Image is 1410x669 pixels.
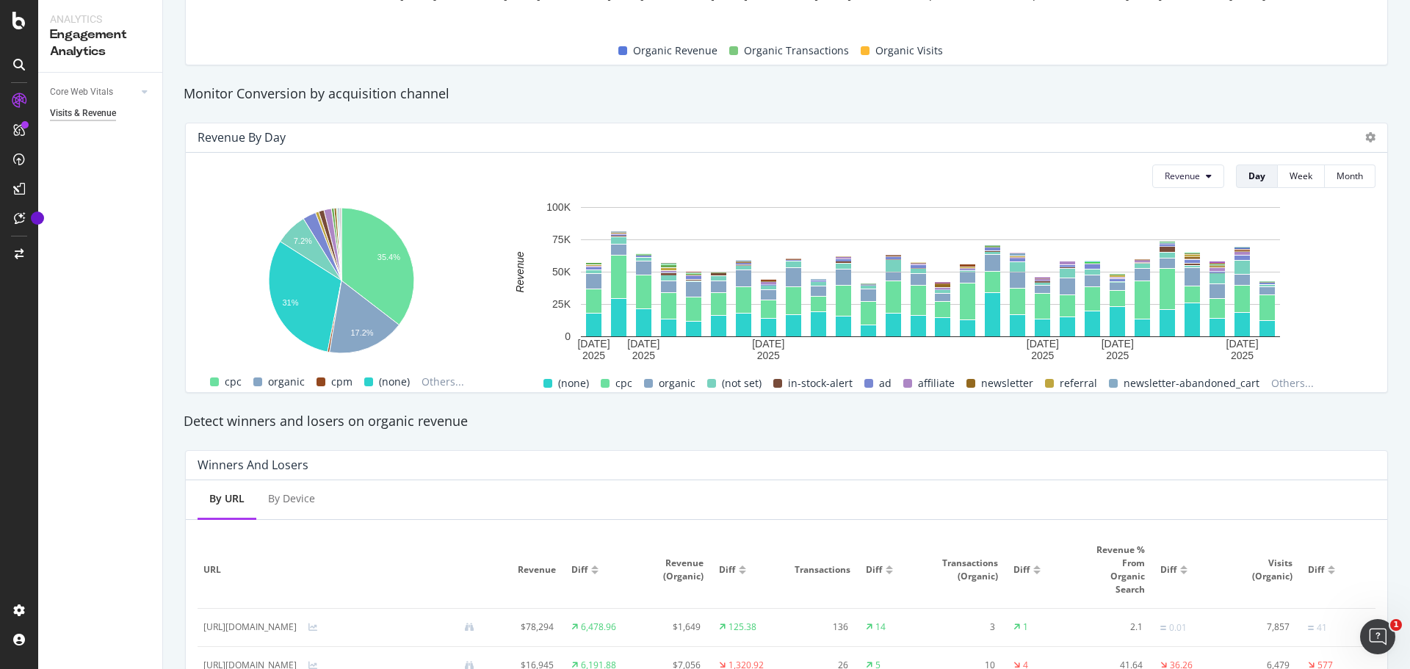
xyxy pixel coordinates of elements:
button: Month [1325,164,1375,188]
span: Diff [1308,563,1324,576]
text: 0 [565,330,571,342]
text: 17.2% [350,328,373,337]
span: Organic Revenue [633,42,717,59]
span: Transactions [792,563,850,576]
div: Winners And Losers [198,458,308,472]
span: referral [1060,375,1097,392]
div: Revenue by Day [198,130,286,145]
span: Diff [719,563,735,576]
span: Revenue [1165,170,1200,182]
span: Others... [416,373,470,391]
span: organic [659,375,695,392]
div: Analytics [50,12,151,26]
div: $1,649 [646,621,701,634]
div: Core Web Vitals [50,84,113,100]
text: [DATE] [1226,338,1259,350]
text: 31% [282,298,298,307]
svg: A chart. [493,200,1367,362]
text: 25K [552,298,571,310]
span: % Revenue from Organic Search [1087,543,1145,596]
span: Revenue (Organic) [646,557,704,583]
div: 7,857 [1234,621,1290,634]
div: 1 [1023,621,1028,634]
span: URL [203,563,482,576]
div: Engagement Analytics [50,26,151,60]
span: Diff [571,563,587,576]
span: Diff [1013,563,1030,576]
span: (none) [558,375,589,392]
div: Detect winners and losers on organic revenue [176,412,1397,431]
span: cpc [615,375,632,392]
div: [URL][DOMAIN_NAME] [203,621,297,634]
span: cpc [225,373,242,391]
span: organic [268,373,305,391]
svg: A chart. [198,200,485,362]
text: 75K [552,234,571,245]
span: Transactions (Organic) [940,557,998,583]
text: 50K [552,266,571,278]
span: newsletter [981,375,1033,392]
div: By Device [268,491,315,506]
div: 3 [940,621,996,634]
div: 0.01 [1169,621,1187,634]
div: Monitor Conversion by acquisition channel [176,84,1397,104]
text: Revenue [514,251,526,292]
span: Revenue [498,563,556,576]
div: 41 [1317,621,1327,634]
div: Visits & Revenue [50,106,116,121]
span: newsletter-abandoned_cart [1124,375,1259,392]
img: Equal [1308,626,1314,630]
text: 35.4% [377,253,400,261]
span: cpm [331,373,352,391]
a: Core Web Vitals [50,84,137,100]
text: 100K [546,201,571,213]
div: Month [1337,170,1363,182]
text: 7.2% [294,236,312,245]
text: [DATE] [627,338,659,350]
text: 2025 [1231,350,1254,361]
div: 125.38 [728,621,756,634]
span: ad [879,375,892,392]
div: 136 [792,621,848,634]
text: 2025 [757,350,780,361]
div: 14 [875,621,886,634]
div: Week [1290,170,1312,182]
span: Organic Visits [875,42,943,59]
span: 1 [1390,619,1402,631]
text: 2025 [632,350,655,361]
text: 2025 [1106,350,1129,361]
span: (none) [379,373,410,391]
button: Revenue [1152,164,1224,188]
iframe: Intercom live chat [1360,619,1395,654]
div: 2.1 [1087,621,1143,634]
a: Visits & Revenue [50,106,152,121]
div: Tooltip anchor [31,211,44,225]
span: Diff [1160,563,1176,576]
div: 6,478.96 [581,621,616,634]
span: affiliate [918,375,955,392]
span: in-stock-alert [788,375,853,392]
img: Equal [1160,626,1166,630]
text: 2025 [582,350,605,361]
text: [DATE] [1027,338,1059,350]
span: (not set) [722,375,762,392]
span: Diff [866,563,882,576]
text: [DATE] [1102,338,1134,350]
button: Day [1236,164,1278,188]
div: Day [1248,170,1265,182]
span: Others... [1265,375,1320,392]
div: $78,294 [498,621,554,634]
button: Week [1278,164,1325,188]
text: 2025 [1031,350,1054,361]
span: Visits (Organic) [1234,557,1292,583]
div: By URL [209,491,245,506]
span: Organic Transactions [744,42,849,59]
text: [DATE] [752,338,784,350]
text: [DATE] [577,338,610,350]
